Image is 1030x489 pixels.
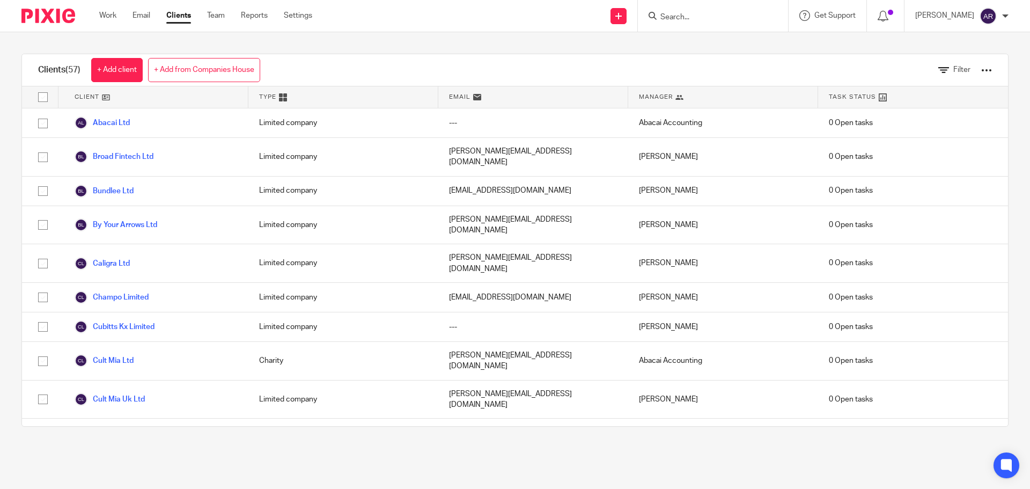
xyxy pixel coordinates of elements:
a: Bundlee Ltd [75,185,134,198]
a: Cult Mia Uk Ltd [75,393,145,406]
div: [PERSON_NAME] [628,177,818,206]
a: Cubitts Kx Limited [75,320,154,333]
span: Manager [639,92,673,101]
div: Limited company [248,283,438,312]
div: [PERSON_NAME] [628,419,818,457]
img: svg%3E [75,218,87,231]
span: (57) [65,65,80,74]
input: Search [659,13,756,23]
div: [PERSON_NAME][EMAIL_ADDRESS][DOMAIN_NAME] [438,342,628,380]
img: svg%3E [75,116,87,129]
img: svg%3E [75,291,87,304]
div: Limited company [248,177,438,206]
img: svg%3E [980,8,997,25]
div: [PERSON_NAME] [628,283,818,312]
span: 0 Open tasks [829,322,873,332]
div: Limited company [248,312,438,341]
span: Client [75,92,99,101]
span: 0 Open tasks [829,258,873,268]
div: Limited company [248,419,438,457]
span: 0 Open tasks [829,220,873,230]
a: Clients [166,10,191,21]
div: Limited company [248,138,438,176]
div: [PERSON_NAME][EMAIL_ADDRESS][DOMAIN_NAME] [438,244,628,282]
div: --- [438,108,628,137]
img: svg%3E [75,393,87,406]
div: [PERSON_NAME] [628,312,818,341]
div: [PERSON_NAME] [628,138,818,176]
span: Email [449,92,470,101]
a: Email [133,10,150,21]
a: Reports [241,10,268,21]
a: Work [99,10,116,21]
img: svg%3E [75,150,87,163]
a: + Add from Companies House [148,58,260,82]
img: svg%3E [75,185,87,198]
div: Abacai Accounting [628,108,818,137]
div: [PERSON_NAME][EMAIL_ADDRESS][DOMAIN_NAME] [438,381,628,419]
a: Cult Mia Ltd [75,354,134,367]
input: Select all [33,87,53,107]
div: Abacai Accounting [628,342,818,380]
div: [PERSON_NAME] [628,244,818,282]
div: --- [438,312,628,341]
a: Champo Limited [75,291,149,304]
span: 0 Open tasks [829,151,873,162]
div: Limited company [248,244,438,282]
div: [PERSON_NAME][EMAIL_ADDRESS][DOMAIN_NAME] [438,138,628,176]
div: [PERSON_NAME] [628,206,818,244]
a: Abacai Ltd [75,116,130,129]
a: Team [207,10,225,21]
p: [PERSON_NAME] [915,10,974,21]
img: svg%3E [75,354,87,367]
div: [PERSON_NAME][EMAIL_ADDRESS][DOMAIN_NAME] [438,206,628,244]
span: 0 Open tasks [829,292,873,303]
div: Limited company [248,108,438,137]
div: Charity [248,342,438,380]
a: Caligra Ltd [75,257,130,270]
span: 0 Open tasks [829,118,873,128]
span: Filter [953,66,970,74]
div: [EMAIL_ADDRESS][DOMAIN_NAME] [438,177,628,206]
div: Limited company [248,206,438,244]
a: Broad Fintech Ltd [75,150,153,163]
span: Get Support [814,12,856,19]
span: 0 Open tasks [829,394,873,405]
img: svg%3E [75,257,87,270]
div: [EMAIL_ADDRESS][DOMAIN_NAME] [438,283,628,312]
span: 0 Open tasks [829,185,873,196]
img: svg%3E [75,320,87,333]
span: 0 Open tasks [829,355,873,366]
img: Pixie [21,9,75,23]
div: [PERSON_NAME] [628,381,818,419]
span: Task Status [829,92,876,101]
span: Type [259,92,276,101]
h1: Clients [38,64,80,76]
div: [PERSON_NAME][EMAIL_ADDRESS][DOMAIN_NAME] [438,419,628,457]
a: By Your Arrows Ltd [75,218,157,231]
div: Limited company [248,381,438,419]
a: + Add client [91,58,143,82]
a: Settings [284,10,312,21]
